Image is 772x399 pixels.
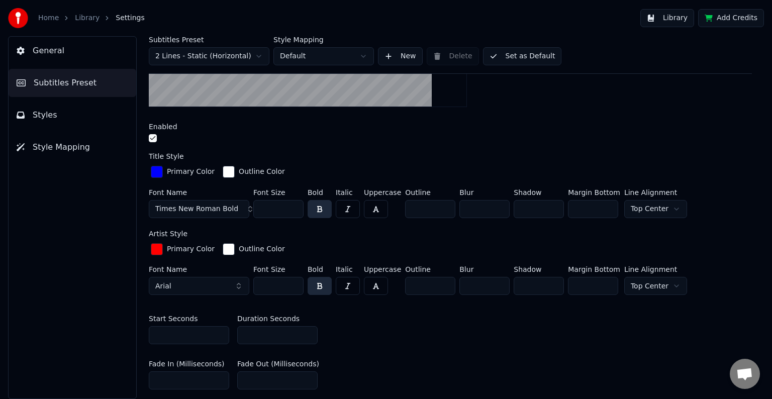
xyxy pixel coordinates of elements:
label: Font Size [253,266,304,273]
button: Primary Color [149,164,217,180]
label: Style Mapping [273,36,374,43]
nav: breadcrumb [38,13,145,23]
label: Artist Style [149,230,187,237]
label: Blur [459,266,510,273]
label: Uppercase [364,189,401,196]
label: Duration Seconds [237,315,300,322]
span: Styles [33,109,57,121]
label: Subtitles Preset [149,36,269,43]
label: Shadow [514,266,564,273]
label: Fade Out (Milliseconds) [237,360,319,367]
div: Outline Color [239,244,285,254]
span: Style Mapping [33,141,90,153]
button: General [9,37,136,65]
label: Outline [405,266,455,273]
button: Set as Default [483,47,562,65]
button: Outline Color [221,241,287,257]
label: Fade In (Milliseconds) [149,360,225,367]
span: General [33,45,64,57]
label: Margin Bottom [568,266,620,273]
label: Line Alignment [624,266,687,273]
div: Open chat [730,359,760,389]
button: Library [640,9,694,27]
label: Margin Bottom [568,189,620,196]
div: Primary Color [167,167,215,177]
label: Italic [336,266,360,273]
label: Italic [336,189,360,196]
span: Arial [155,281,171,291]
div: Outline Color [239,167,285,177]
div: Primary Color [167,244,215,254]
span: Subtitles Preset [34,77,96,89]
button: Style Mapping [9,133,136,161]
label: Shadow [514,189,564,196]
button: Primary Color [149,241,217,257]
label: Font Name [149,266,249,273]
span: Times New Roman Bold [155,204,238,214]
button: Add Credits [698,9,764,27]
label: Uppercase [364,266,401,273]
label: Title Style [149,153,184,160]
label: Font Size [253,189,304,196]
label: Bold [308,189,332,196]
button: Subtitles Preset [9,69,136,97]
button: Styles [9,101,136,129]
button: New [378,47,423,65]
a: Library [75,13,100,23]
a: Home [38,13,59,23]
label: Enabled [149,123,177,130]
label: Start Seconds [149,315,198,322]
label: Font Name [149,189,249,196]
label: Outline [405,189,455,196]
label: Bold [308,266,332,273]
span: Settings [116,13,144,23]
label: Line Alignment [624,189,687,196]
label: Blur [459,189,510,196]
img: youka [8,8,28,28]
button: Outline Color [221,164,287,180]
